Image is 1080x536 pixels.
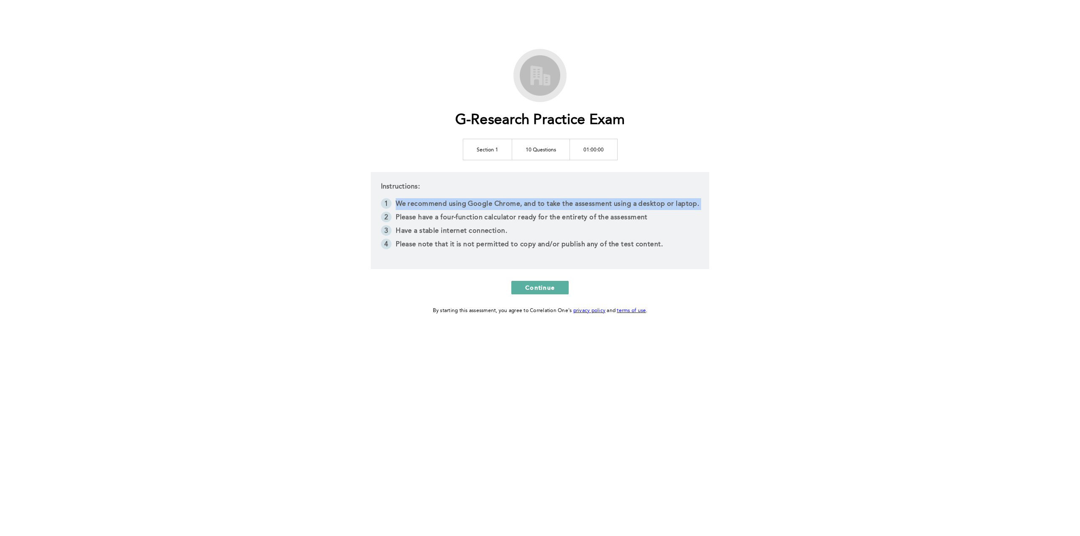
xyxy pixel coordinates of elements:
td: 01:00:00 [570,139,617,160]
td: 10 Questions [512,139,570,160]
li: Please note that it is not permitted to copy and/or publish any of the test content. [381,239,699,252]
a: privacy policy [573,308,606,313]
a: terms of use [617,308,646,313]
li: Please have a four-function calculator ready for the entirety of the assessment [381,212,699,225]
div: By starting this assessment, you agree to Correlation One's and . [433,306,648,315]
button: Continue [511,281,569,294]
td: Section 1 [463,139,512,160]
div: Instructions: [371,172,710,269]
span: Continue [525,283,555,291]
li: Have a stable internet connection. [381,225,699,239]
h1: G-Research Practice Exam [455,112,625,129]
li: We recommend using Google Chrome, and to take the assessment using a desktop or laptop. [381,198,699,212]
img: G-Research [517,52,563,99]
